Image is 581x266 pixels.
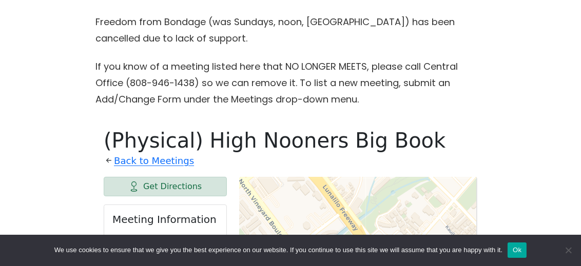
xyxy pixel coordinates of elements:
[563,245,573,255] span: No
[114,153,194,169] a: Back to Meetings
[54,245,502,255] span: We use cookies to ensure that we give you the best experience on our website. If you continue to ...
[104,177,227,196] a: Get Directions
[112,234,218,258] p: [DATE] 12:00 PM – 1:00 PM HST
[112,213,218,226] h2: Meeting Information
[95,58,486,107] p: If you know of a meeting listed here that NO LONGER MEETS, please call Central Office (808-946-14...
[104,128,477,153] h1: (Physical) High Nooners Big Book
[508,242,527,258] button: Ok
[95,14,486,46] p: Freedom from Bondage (was Sundays, noon, [GEOGRAPHIC_DATA]) has been cancelled due to lack of sup...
